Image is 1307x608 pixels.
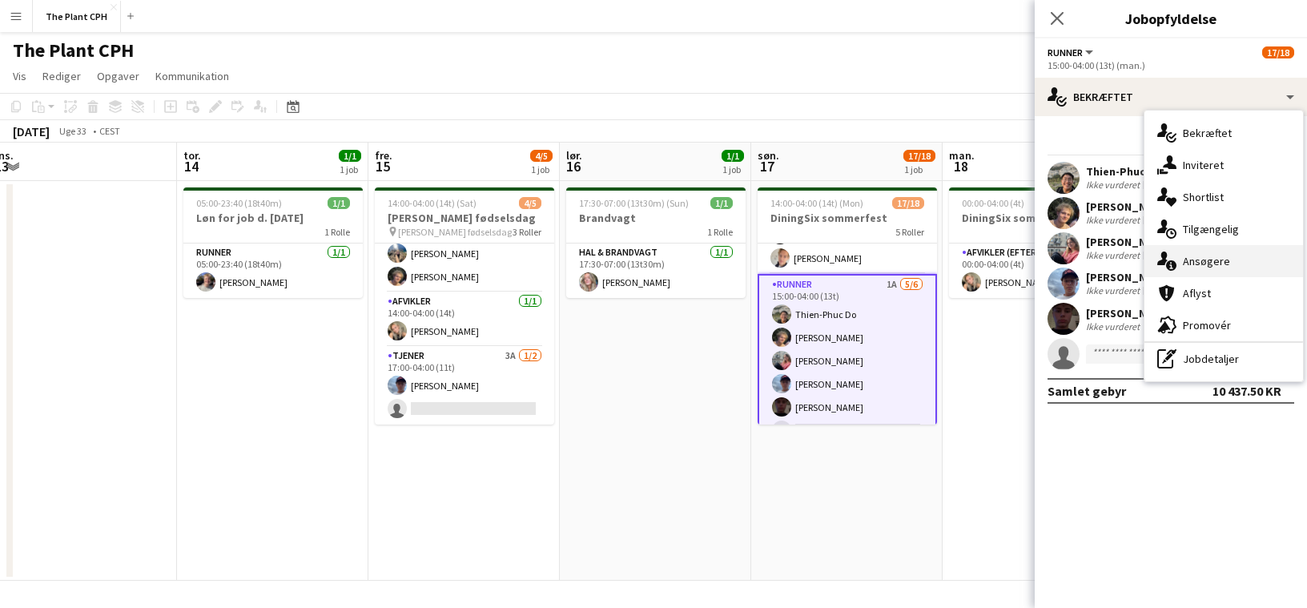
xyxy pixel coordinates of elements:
[904,163,935,175] div: 1 job
[564,157,582,175] span: 16
[99,125,120,137] div: CEST
[328,197,350,209] span: 1/1
[375,347,554,425] app-card-role: Tjener3A1/217:00-04:00 (11t)[PERSON_NAME]
[1086,249,1143,262] div: Ikke vurderet
[13,123,50,139] div: [DATE]
[755,157,779,175] span: 17
[13,38,134,62] h1: The Plant CPH
[530,150,553,162] span: 4/5
[6,66,33,87] a: Vis
[579,197,689,209] span: 17:30-07:00 (13t30m) (Sun)
[1048,46,1083,58] span: Runner
[722,150,744,162] span: 1/1
[183,148,201,163] span: tor.
[1262,46,1294,58] span: 17/18
[758,148,779,163] span: søn.
[339,150,361,162] span: 1/1
[1144,277,1303,309] div: Aflyst
[1144,309,1303,341] div: Promovér
[1086,199,1180,214] div: [PERSON_NAME]
[33,1,121,32] button: The Plant CPH
[13,69,26,83] span: Vis
[947,157,975,175] span: 18
[90,66,146,87] a: Opgaver
[375,187,554,425] app-job-card: 14:00-04:00 (14t) (Sat)4/5[PERSON_NAME] fødselsdag [PERSON_NAME] fødselsdag3 RollerTjener2/214:00...
[1144,117,1303,149] div: Bekræftet
[1086,306,1171,320] div: [PERSON_NAME]
[372,157,392,175] span: 15
[1143,214,1180,227] div: Teamet har forskellige gebyrer end i rollen
[36,66,87,87] a: Rediger
[531,163,552,175] div: 1 job
[1086,235,1180,249] div: [PERSON_NAME]
[1086,270,1180,284] div: [PERSON_NAME]
[1086,179,1143,191] div: Ikke vurderet
[1144,213,1303,245] div: Tilgængelig
[895,226,924,238] span: 5 Roller
[53,125,93,137] span: Uge 33
[324,226,350,238] span: 1 Rolle
[155,69,229,83] span: Kommunikation
[388,197,477,209] span: 14:00-04:00 (14t) (Sat)
[758,211,937,225] h3: DiningSix sommerfest
[183,187,363,298] app-job-card: 05:00-23:40 (18t40m)1/1Løn for job d. [DATE]1 RolleRunner1/105:00-23:40 (18t40m)[PERSON_NAME]
[375,215,554,292] app-card-role: Tjener2/214:00-22:00 (8t)[PERSON_NAME][PERSON_NAME]
[903,150,935,162] span: 17/18
[1048,46,1096,58] button: Runner
[375,211,554,225] h3: [PERSON_NAME] fødselsdag
[1144,149,1303,181] div: Inviteret
[1143,179,1180,191] div: Teamet har forskellige gebyrer end i rollen
[1144,181,1303,213] div: Shortlist
[770,197,863,209] span: 14:00-04:00 (14t) (Mon)
[949,187,1128,298] app-job-card: 00:00-04:00 (4t)1/1DiningSix sommerfest1 RolleAfvikler (efter midnat)1/100:00-04:00 (4t)[PERSON_N...
[1048,59,1294,71] div: 15:00-04:00 (13t) (man.)
[1035,78,1307,116] div: Bekræftet
[758,187,937,425] app-job-card: 14:00-04:00 (14t) (Mon)17/18DiningSix sommerfest5 Roller[PERSON_NAME][GEOGRAPHIC_DATA][PERSON_NAM...
[1086,284,1143,297] div: Ikke vurderet
[566,187,746,298] app-job-card: 17:30-07:00 (13t30m) (Sun)1/1Brandvagt1 RolleHal & brandvagt1/117:30-07:00 (13t30m)[PERSON_NAME]
[1035,8,1307,29] h3: Jobopfyldelse
[1086,214,1143,227] div: Ikke vurderet
[566,148,582,163] span: lør.
[375,292,554,347] app-card-role: Afvikler1/114:00-04:00 (14t)[PERSON_NAME]
[340,163,360,175] div: 1 job
[1143,249,1180,262] div: Teamet har forskellige gebyrer end i rollen
[1086,320,1143,332] div: Ikke vurderet
[566,244,746,298] app-card-role: Hal & brandvagt1/117:30-07:00 (13t30m)[PERSON_NAME]
[1143,284,1180,297] div: Teamet har forskellige gebyrer end i rollen
[149,66,235,87] a: Kommunikation
[1086,164,1180,179] div: Thien-Phuc Do
[375,148,392,163] span: fre.
[97,69,139,83] span: Opgaver
[181,157,201,175] span: 14
[1144,343,1303,375] div: Jobdetaljer
[707,226,733,238] span: 1 Rolle
[710,197,733,209] span: 1/1
[519,197,541,209] span: 4/5
[1212,383,1281,399] div: 10 437.50 KR
[398,226,512,238] span: [PERSON_NAME] fødselsdag
[513,226,541,238] span: 3 Roller
[183,244,363,298] app-card-role: Runner1/105:00-23:40 (18t40m)[PERSON_NAME]
[962,197,1024,209] span: 00:00-04:00 (4t)
[949,148,975,163] span: man.
[722,163,743,175] div: 1 job
[42,69,81,83] span: Rediger
[892,197,924,209] span: 17/18
[1144,245,1303,277] div: Ansøgere
[758,274,937,448] app-card-role: Runner1A5/615:00-04:00 (13t)Thien-Phuc Do[PERSON_NAME][PERSON_NAME][PERSON_NAME][PERSON_NAME]
[196,197,282,209] span: 05:00-23:40 (18t40m)
[949,211,1128,225] h3: DiningSix sommerfest
[183,211,363,225] h3: Løn for job d. [DATE]
[566,211,746,225] h3: Brandvagt
[1048,383,1126,399] div: Samlet gebyr
[949,244,1128,298] app-card-role: Afvikler (efter midnat)1/100:00-04:00 (4t)[PERSON_NAME]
